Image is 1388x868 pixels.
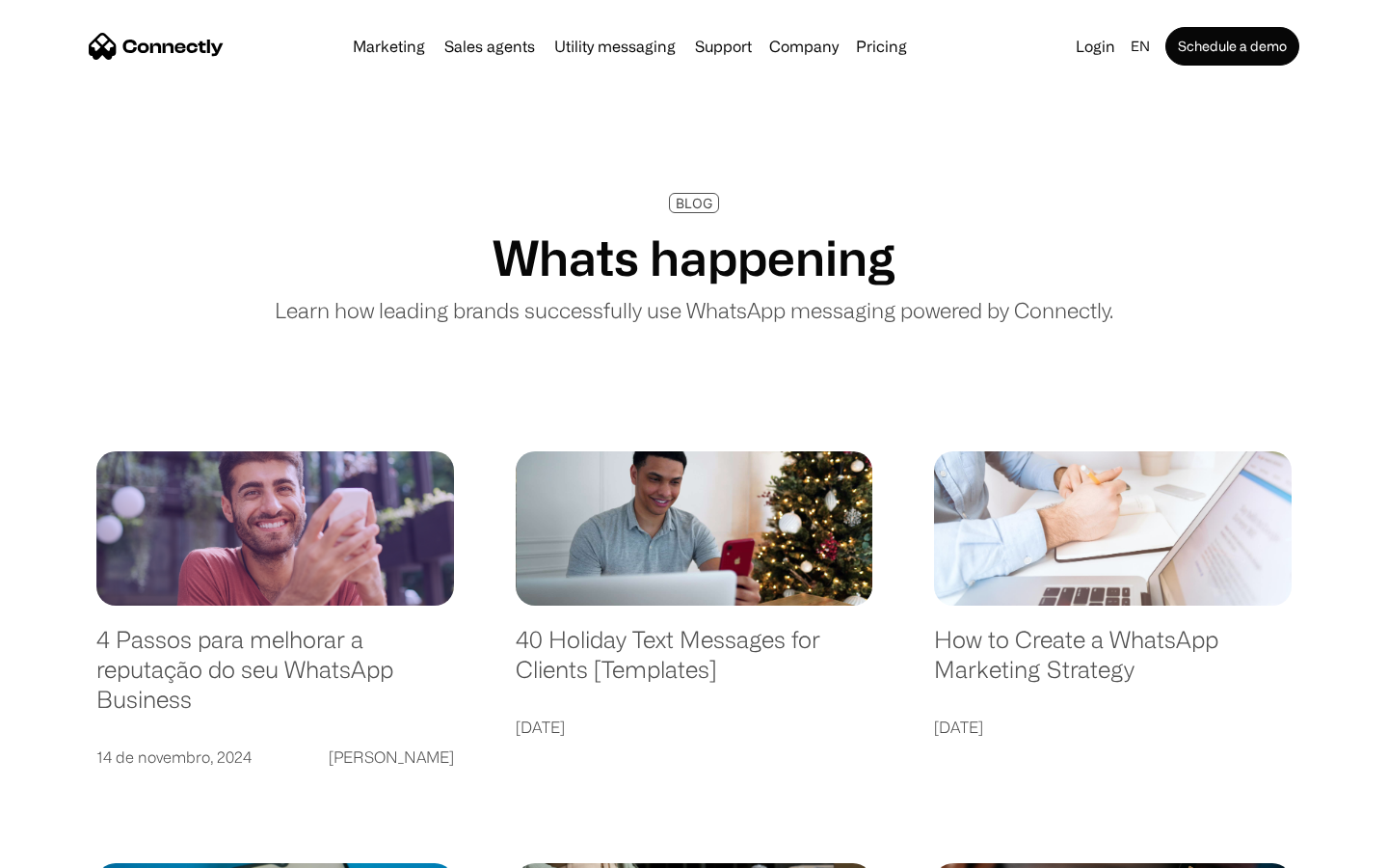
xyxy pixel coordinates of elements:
div: [DATE] [516,714,565,741]
a: Marketing [345,39,433,54]
div: Company [769,33,839,60]
a: Sales agents [437,39,543,54]
ul: Language list [39,834,116,861]
a: Login [1068,33,1123,60]
h1: Whats happening [493,229,895,286]
div: [DATE] [934,714,983,741]
aside: Language selected: English [19,834,116,861]
a: How to Create a WhatsApp Marketing Strategy [934,625,1292,703]
a: Support [687,39,760,54]
a: Schedule a demo [1165,27,1299,66]
p: Learn how leading brands successfully use WhatsApp messaging powered by Connectly. [275,294,1113,326]
a: 40 Holiday Text Messages for Clients [Templates] [516,625,873,703]
div: BLOG [676,196,712,210]
div: en [1131,33,1150,60]
div: [PERSON_NAME] [329,744,454,771]
a: 4 Passos para melhorar a reputação do seu WhatsApp Business [96,625,454,733]
a: Utility messaging [547,39,683,54]
div: 14 de novembro, 2024 [96,744,252,771]
a: Pricing [848,39,915,54]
